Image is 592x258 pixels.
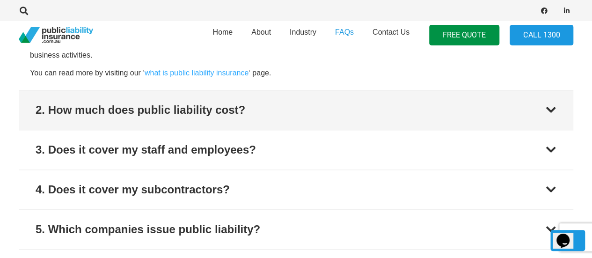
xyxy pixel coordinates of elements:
span: Industry [290,28,316,36]
div: 3. Does it cover my staff and employees? [36,141,256,158]
p: You can read more by visiting our ‘ ‘ page. [30,68,562,78]
a: LinkedIn [560,4,573,17]
button: 2. How much does public liability cost? [19,90,573,130]
a: Search [15,7,33,15]
p: Public liability insurance covers a range of risks, with the major ones being property damage and... [30,39,562,60]
button: 4. Does it cover my subcontractors? [19,170,573,209]
span: Home [212,28,233,36]
a: Industry [280,18,326,52]
a: pli_logotransparent [19,27,93,44]
iframe: chat widget [553,221,583,249]
a: Back to top [550,230,585,251]
a: Contact Us [363,18,419,52]
div: 5. Which companies issue public liability? [36,221,260,238]
a: Call 1300 [510,25,573,46]
span: FAQs [335,28,354,36]
a: Home [203,18,242,52]
span: Contact Us [373,28,409,36]
div: 4. Does it cover my subcontractors? [36,181,230,198]
a: Facebook [538,4,551,17]
a: FAQs [326,18,363,52]
a: FREE QUOTE [429,25,499,46]
div: 2. How much does public liability cost? [36,102,245,118]
button: 3. Does it cover my staff and employees? [19,130,573,170]
a: what is public liability insurance [145,69,248,77]
button: 5. Which companies issue public liability? [19,210,573,249]
span: About [251,28,271,36]
a: About [242,18,280,52]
